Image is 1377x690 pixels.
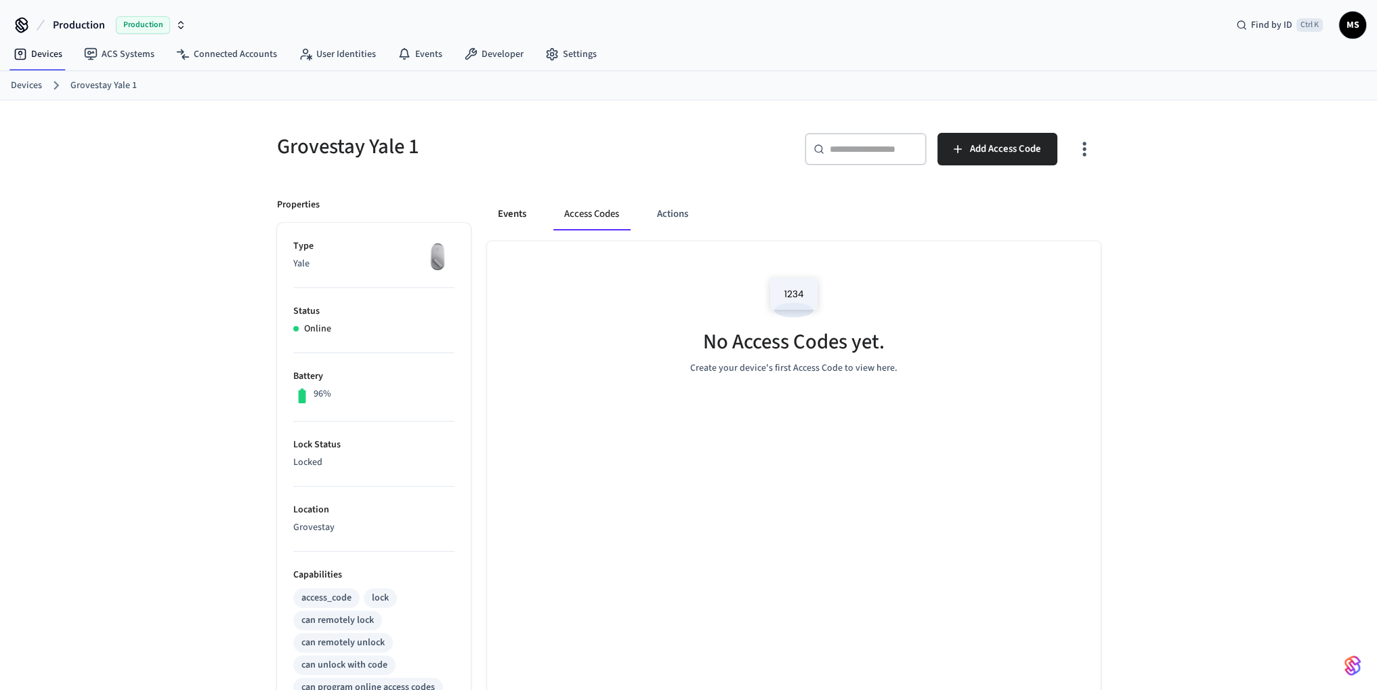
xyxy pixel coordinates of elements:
[421,239,454,273] img: August Wifi Smart Lock 3rd Gen, Silver, Front
[293,239,454,253] p: Type
[293,521,454,535] p: Grovestay
[293,304,454,319] p: Status
[553,198,630,230] button: Access Codes
[1225,13,1334,37] div: Find by IDCtrl K
[53,17,105,33] span: Production
[646,198,699,230] button: Actions
[73,42,165,66] a: ACS Systems
[301,591,352,605] div: access_code
[11,79,42,93] a: Devices
[763,268,824,326] img: Access Codes Empty State
[293,568,454,582] p: Capabilities
[301,658,387,672] div: can unlock with code
[1344,655,1361,676] img: SeamLogoGradient.69752ec5.svg
[116,16,170,34] span: Production
[165,42,288,66] a: Connected Accounts
[293,257,454,271] p: Yale
[304,322,331,336] p: Online
[703,328,885,356] h5: No Access Codes yet.
[1340,13,1365,37] span: MS
[301,636,385,650] div: can remotely unlock
[937,133,1057,165] button: Add Access Code
[277,198,320,212] p: Properties
[970,140,1041,158] span: Add Access Code
[293,503,454,517] p: Location
[453,42,534,66] a: Developer
[387,42,453,66] a: Events
[70,79,137,93] a: Grovestay Yale 1
[1339,12,1366,39] button: MS
[301,613,374,628] div: can remotely lock
[277,133,681,161] h5: Grovestay Yale 1
[293,455,454,470] p: Locked
[293,438,454,452] p: Lock Status
[1251,18,1292,32] span: Find by ID
[3,42,73,66] a: Devices
[690,361,897,376] p: Create your device's first Access Code to view here.
[487,198,537,230] button: Events
[288,42,387,66] a: User Identities
[293,369,454,384] p: Battery
[534,42,608,66] a: Settings
[372,591,389,605] div: lock
[1296,18,1323,32] span: Ctrl K
[487,198,1101,230] div: ant example
[314,387,331,401] p: 96%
